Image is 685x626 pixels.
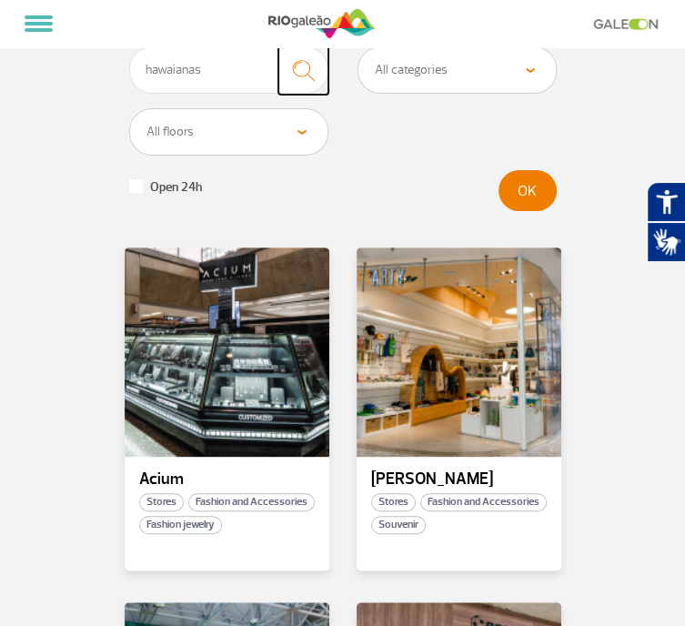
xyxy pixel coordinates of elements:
[139,516,222,534] span: Fashion jewelry
[647,222,685,262] button: Abrir tradutor de língua de sinais.
[420,493,547,511] span: Fashion and Accessories
[129,46,328,94] input: Enter what you are looking for
[139,493,184,511] span: Stores
[499,170,557,211] button: OK
[371,470,547,489] p: [PERSON_NAME]
[647,182,685,222] button: Abrir recursos assistivos.
[647,182,685,262] div: Plugin de acessibilidade da Hand Talk.
[139,470,315,489] p: Acium
[371,493,416,511] span: Stores
[188,493,315,511] span: Fashion and Accessories
[371,516,426,534] span: Souvenir
[129,179,202,196] label: Open 24h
